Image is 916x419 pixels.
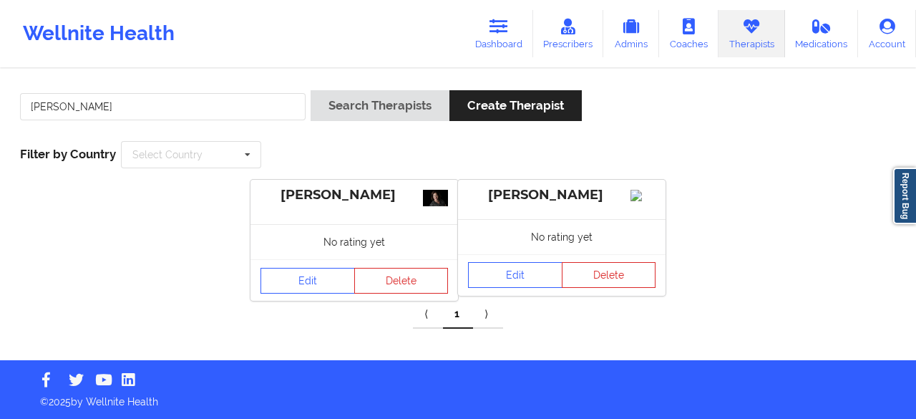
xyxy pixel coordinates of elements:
[858,10,916,57] a: Account
[20,93,306,120] input: Search Keywords
[893,168,916,224] a: Report Bug
[562,262,656,288] button: Delete
[132,150,203,160] div: Select Country
[718,10,785,57] a: Therapists
[30,385,886,409] p: © 2025 by Wellnite Health
[250,224,458,259] div: No rating yet
[468,262,562,288] a: Edit
[311,90,449,121] button: Search Therapists
[468,187,656,203] div: [PERSON_NAME]
[659,10,718,57] a: Coaches
[630,190,656,201] img: Image%2Fplaceholer-image.png
[443,300,473,329] a: 1
[413,300,503,329] div: Pagination Navigation
[423,190,448,206] img: d9a5fd7c-c0ca-438f-8d6c-aacc475eb813_1R7A0812-162.jpg
[458,219,666,254] div: No rating yet
[260,268,355,294] a: Edit
[413,300,443,329] a: Previous item
[464,10,533,57] a: Dashboard
[260,187,448,203] div: [PERSON_NAME]
[473,300,503,329] a: Next item
[533,10,604,57] a: Prescribers
[449,90,582,121] button: Create Therapist
[354,268,449,294] button: Delete
[20,147,116,161] span: Filter by Country
[603,10,659,57] a: Admins
[785,10,859,57] a: Medications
